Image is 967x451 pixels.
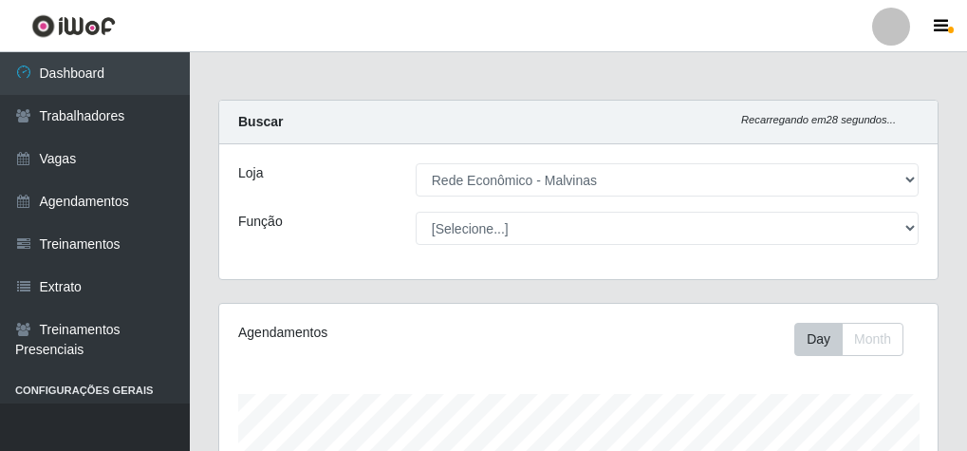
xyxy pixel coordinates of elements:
button: Month [842,323,903,356]
strong: Buscar [238,114,283,129]
button: Day [794,323,843,356]
div: Toolbar with button groups [794,323,919,356]
div: First group [794,323,903,356]
label: Loja [238,163,263,183]
div: Agendamentos [238,323,505,343]
i: Recarregando em 28 segundos... [741,114,896,125]
img: CoreUI Logo [31,14,116,38]
label: Função [238,212,283,232]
